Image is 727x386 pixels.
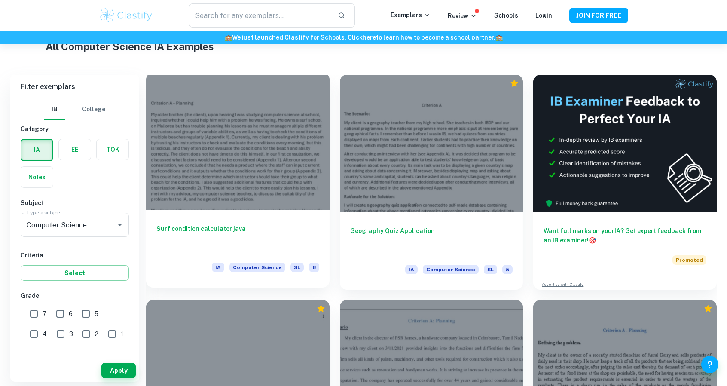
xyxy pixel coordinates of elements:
[317,304,325,313] div: Premium
[535,12,552,19] a: Login
[495,34,503,41] span: 🏫
[156,224,319,252] h6: Surf condition calculator java
[21,124,129,134] h6: Category
[569,8,628,23] button: JOIN FOR FREE
[533,75,717,212] img: Thumbnail
[146,75,330,290] a: Surf condition calculator javaIAComputer ScienceSL6
[101,363,136,378] button: Apply
[350,226,513,254] h6: Geography Quiz Application
[46,39,681,54] h1: All Computer Science IA Examples
[114,219,126,231] button: Open
[21,353,129,362] h6: Level
[21,198,129,208] h6: Subject
[43,309,46,319] span: 7
[99,7,153,24] img: Clastify logo
[10,75,139,99] h6: Filter exemplars
[212,263,224,272] span: IA
[391,10,431,20] p: Exemplars
[225,34,232,41] span: 🏫
[494,12,518,19] a: Schools
[21,167,53,187] button: Notes
[309,263,319,272] span: 6
[542,282,583,288] a: Advertise with Clastify
[21,140,52,160] button: IA
[21,251,129,260] h6: Criteria
[701,356,718,373] button: Help and Feedback
[229,263,285,272] span: Computer Science
[544,226,706,245] h6: Want full marks on your IA ? Get expert feedback from an IB examiner!
[97,139,128,160] button: TOK
[95,309,98,319] span: 5
[69,329,73,339] span: 3
[363,34,376,41] a: here
[533,75,717,290] a: Want full marks on yourIA? Get expert feedback from an IB examiner!PromotedAdvertise with Clastify
[44,99,65,120] button: IB
[672,255,706,265] span: Promoted
[340,75,523,290] a: Geography Quiz ApplicationIAComputer ScienceSL5
[484,265,497,274] span: SL
[27,209,62,216] label: Type a subject
[69,309,73,319] span: 6
[405,265,418,274] span: IA
[589,237,596,244] span: 🎯
[59,139,91,160] button: EE
[502,265,513,274] span: 5
[704,304,712,313] div: Premium
[95,329,98,339] span: 2
[44,99,105,120] div: Filter type choice
[510,79,519,88] div: Premium
[290,263,304,272] span: SL
[2,33,725,42] h6: We just launched Clastify for Schools. Click to learn how to become a school partner.
[21,265,129,281] button: Select
[82,99,105,120] button: College
[43,329,47,339] span: 4
[423,265,479,274] span: Computer Science
[189,3,331,28] input: Search for any exemplars...
[21,291,129,300] h6: Grade
[121,329,123,339] span: 1
[448,11,477,21] p: Review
